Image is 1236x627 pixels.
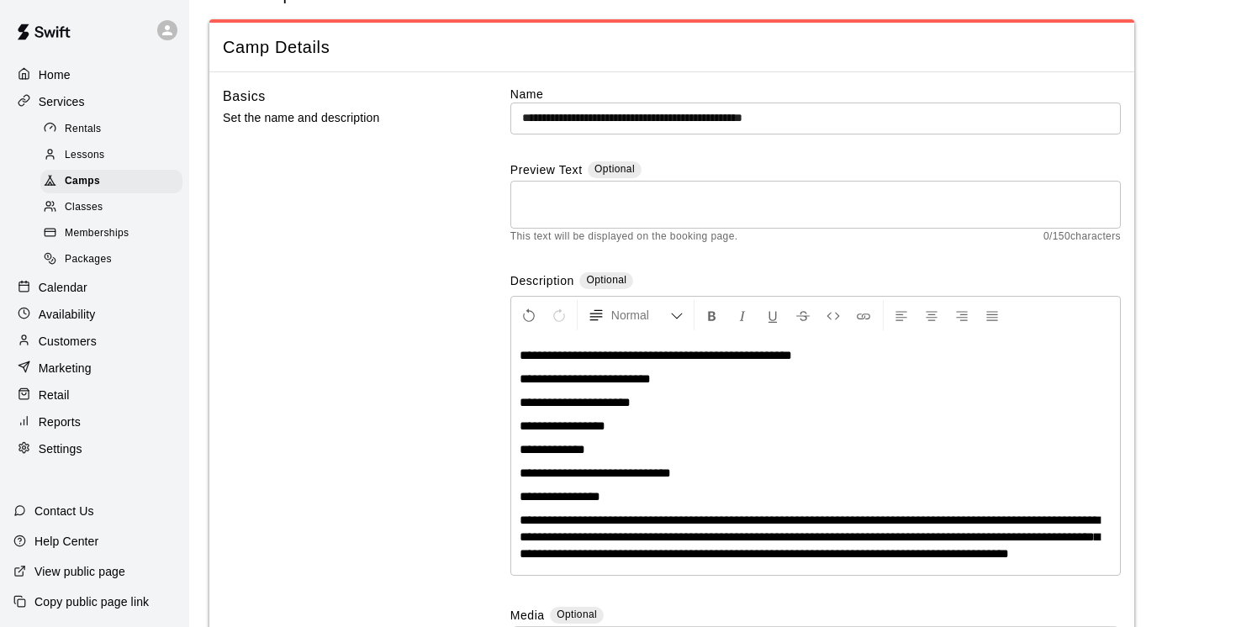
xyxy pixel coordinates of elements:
[39,93,85,110] p: Services
[65,173,100,190] span: Camps
[40,195,189,221] a: Classes
[917,300,946,330] button: Center Align
[34,563,125,580] p: View public page
[40,196,182,219] div: Classes
[849,300,878,330] button: Insert Link
[1043,229,1121,245] span: 0 / 150 characters
[40,248,182,271] div: Packages
[13,302,176,327] a: Availability
[39,360,92,377] p: Marketing
[510,86,1121,103] label: Name
[557,609,597,620] span: Optional
[39,440,82,457] p: Settings
[39,306,96,323] p: Availability
[40,221,189,247] a: Memberships
[510,607,545,626] label: Media
[948,300,976,330] button: Right Align
[65,251,112,268] span: Packages
[13,382,176,408] a: Retail
[40,222,182,245] div: Memberships
[611,307,670,324] span: Normal
[65,225,129,242] span: Memberships
[40,116,189,142] a: Rentals
[13,62,176,87] a: Home
[13,356,176,381] a: Marketing
[39,333,97,350] p: Customers
[13,89,176,114] a: Services
[13,409,176,435] a: Reports
[39,66,71,83] p: Home
[819,300,848,330] button: Insert Code
[594,163,635,175] span: Optional
[40,144,182,167] div: Lessons
[40,169,189,195] a: Camps
[223,108,457,129] p: Set the name and description
[13,275,176,300] a: Calendar
[586,274,626,286] span: Optional
[978,300,1006,330] button: Justify Align
[34,593,149,610] p: Copy public page link
[65,121,102,138] span: Rentals
[510,161,583,181] label: Preview Text
[39,387,70,403] p: Retail
[40,247,189,273] a: Packages
[39,414,81,430] p: Reports
[758,300,787,330] button: Format Underline
[40,142,189,168] a: Lessons
[510,229,738,245] span: This text will be displayed on the booking page.
[789,300,817,330] button: Format Strikethrough
[40,170,182,193] div: Camps
[515,300,543,330] button: Undo
[65,199,103,216] span: Classes
[65,147,105,164] span: Lessons
[510,272,574,292] label: Description
[581,300,690,330] button: Formatting Options
[39,279,87,296] p: Calendar
[545,300,573,330] button: Redo
[13,329,176,354] a: Customers
[34,503,94,519] p: Contact Us
[887,300,916,330] button: Left Align
[34,533,98,550] p: Help Center
[698,300,726,330] button: Format Bold
[728,300,757,330] button: Format Italics
[223,86,266,108] h6: Basics
[223,36,1121,59] span: Camp Details
[13,436,176,461] a: Settings
[40,118,182,141] div: Rentals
